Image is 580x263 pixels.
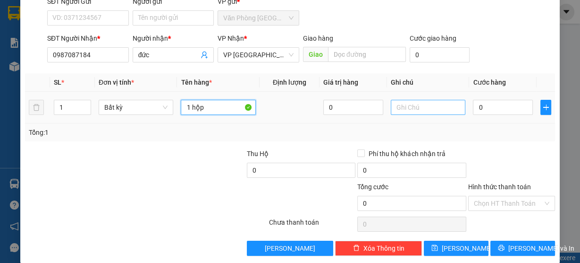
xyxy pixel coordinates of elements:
label: Cước giao hàng [410,35,456,42]
span: Tổng cước [357,183,388,191]
span: delete [353,245,360,252]
label: Hình thức thanh toán [468,183,531,191]
span: Bất kỳ [104,100,168,114]
input: Cước giao hàng [410,47,470,62]
button: delete [29,100,44,115]
input: VD: Bàn, Ghế [181,100,256,115]
span: Giao [303,47,328,62]
span: [PERSON_NAME] [265,243,315,254]
div: SĐT Người Nhận [47,33,129,44]
div: Người nhận [133,33,214,44]
span: Phí thu hộ khách nhận trả [365,149,449,159]
button: [PERSON_NAME] [247,241,334,256]
li: In ngày: 14:06 12/08 [5,70,109,83]
span: user-add [201,51,208,59]
span: printer [498,245,504,252]
span: Cước hàng [473,79,505,86]
span: Đơn vị tính [99,79,134,86]
span: SL [54,79,61,86]
div: Tổng: 1 [29,127,225,138]
th: Ghi chú [387,73,470,92]
button: printer[PERSON_NAME] và In [490,241,555,256]
span: save [431,245,438,252]
button: deleteXóa Thông tin [335,241,422,256]
button: plus [540,100,551,115]
span: Giá trị hàng [323,79,358,86]
input: Dọc đường [328,47,406,62]
span: VP Nhận [218,35,244,42]
span: Thu Hộ [247,150,269,158]
span: Tên hàng [181,79,211,86]
span: [PERSON_NAME] và In [508,243,574,254]
span: Xóa Thông tin [363,243,404,254]
input: 0 [323,100,383,115]
span: Định lượng [273,79,306,86]
li: Thảo Lan [5,57,109,70]
span: VP Bình Hòa [223,48,294,62]
span: plus [541,104,551,111]
span: [PERSON_NAME] [442,243,492,254]
span: Văn Phòng Sài Gòn [223,11,294,25]
div: Chưa thanh toán [268,217,357,234]
span: Giao hàng [303,35,333,42]
input: Ghi Chú [391,100,466,115]
button: save[PERSON_NAME] [424,241,488,256]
